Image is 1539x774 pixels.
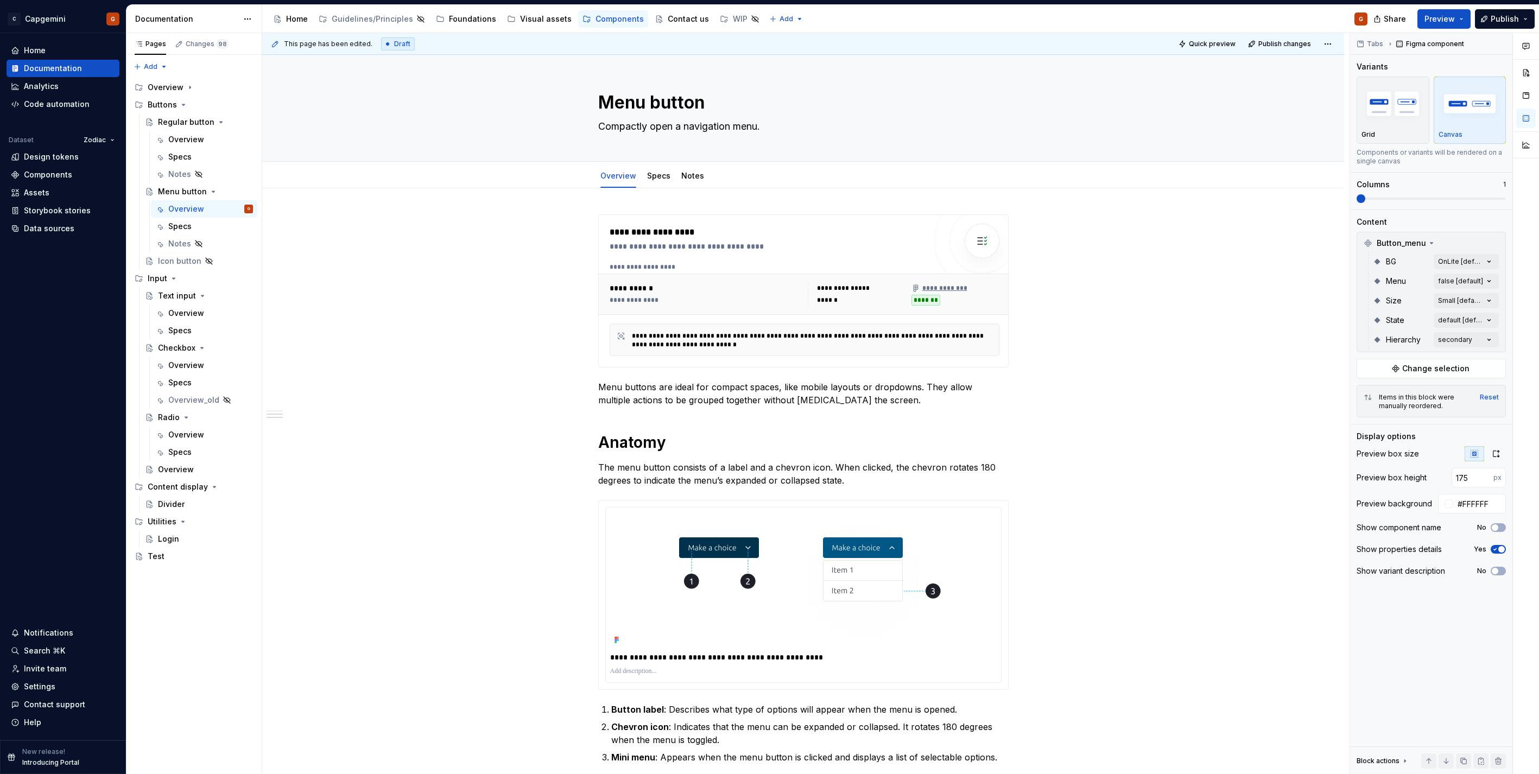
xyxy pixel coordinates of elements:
span: Share [1384,14,1406,24]
div: Components [596,14,644,24]
a: Overview [151,426,257,443]
div: Home [24,45,46,56]
a: Specs [151,148,257,166]
div: Input [130,270,257,287]
div: Storybook stories [24,205,91,216]
a: Overview [151,304,257,322]
div: Radio [158,412,180,423]
div: Overview [168,308,204,319]
div: Help [24,717,41,728]
a: Menu button [141,183,257,200]
div: secondary [1438,335,1472,344]
button: placeholderCanvas [1434,77,1506,144]
div: Block actions [1357,757,1399,765]
div: Display options [1357,431,1416,442]
a: Specs [647,171,670,180]
div: G [1359,15,1363,23]
div: Show properties details [1357,544,1442,555]
a: Radio [141,409,257,426]
div: Components [24,169,72,180]
p: Canvas [1439,130,1462,139]
div: Documentation [24,63,82,74]
div: Utilities [130,513,257,530]
span: BG [1386,256,1396,267]
span: Tabs [1367,40,1383,48]
button: Add [130,59,171,74]
a: Guidelines/Principles [314,10,429,28]
div: G [248,204,250,214]
div: Contact us [668,14,709,24]
button: Change selection [1357,359,1506,378]
a: Home [269,10,312,28]
span: Add [780,15,793,23]
input: Auto [1453,494,1506,513]
div: Notifications [24,627,73,638]
span: State [1386,315,1404,326]
div: Documentation [135,14,238,24]
textarea: Compactly open a navigation menu. [596,118,1006,135]
a: Documentation [7,60,119,77]
div: Overview [168,360,204,371]
a: Components [578,10,648,28]
button: Search ⌘K [7,642,119,659]
div: Show variant description [1357,566,1445,576]
p: The menu button consists of a label and a chevron icon. When clicked, the chevron rotates 180 deg... [598,461,1009,487]
a: Data sources [7,220,119,237]
div: Overview [168,204,204,214]
div: Capgemini [25,14,66,24]
a: Storybook stories [7,202,119,219]
div: default [default] [1438,316,1484,325]
a: Icon button [141,252,257,270]
button: Tabs [1353,36,1388,52]
span: This page has been edited. [284,40,372,48]
div: Buttons [130,96,257,113]
button: Reset [1480,393,1499,402]
label: Yes [1474,545,1486,554]
span: Menu [1386,276,1406,287]
a: Overview [600,171,636,180]
p: Grid [1361,130,1375,139]
div: Specs [168,325,192,336]
p: : Describes what type of options will appear when the menu is opened. [611,703,1009,716]
div: Block actions [1357,753,1409,769]
button: Add [766,11,807,27]
div: Data sources [24,223,74,234]
a: Overview [151,357,257,374]
div: C [8,12,21,26]
div: Overview [596,164,641,187]
strong: Button label [611,704,664,715]
span: Draft [394,40,410,48]
div: Overview [158,464,194,475]
div: Utilities [148,516,176,527]
input: 116 [1452,468,1493,487]
a: Code automation [7,96,119,113]
div: Specs [168,221,192,232]
a: Checkbox [141,339,257,357]
span: Quick preview [1189,40,1236,48]
textarea: Menu button [596,90,1006,116]
div: Specs [168,377,192,388]
div: Buttons [148,99,177,110]
button: Notifications [7,624,119,642]
span: 98 [217,40,229,48]
div: Preview box size [1357,448,1419,459]
div: Login [158,534,179,544]
button: false [default] [1434,274,1499,289]
p: 1 [1503,180,1506,189]
div: Notes [677,164,708,187]
a: Overview [141,461,257,478]
div: Foundations [449,14,496,24]
div: Show component name [1357,522,1441,533]
div: Design tokens [24,151,79,162]
p: px [1493,473,1502,482]
a: Overview [151,131,257,148]
p: Menu buttons are ideal for compact spaces, like mobile layouts or dropdowns. They allow multiple ... [598,380,1009,407]
label: No [1477,567,1486,575]
div: Search ⌘K [24,645,65,656]
div: Overview [130,79,257,96]
div: false [default] [1438,277,1483,286]
a: Analytics [7,78,119,95]
p: New release! [22,747,65,756]
span: Preview [1424,14,1455,24]
p: : Indicates that the menu can be expanded or collapsed. It rotates 180 degrees when the menu is t... [611,720,1009,746]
